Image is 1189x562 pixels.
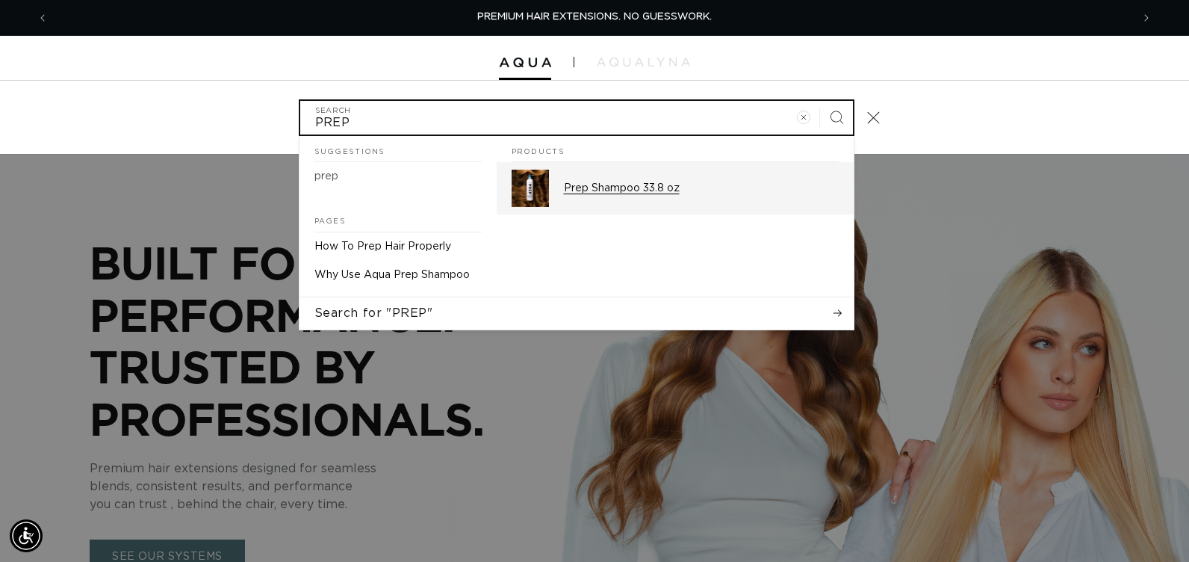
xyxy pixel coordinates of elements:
img: aqualyna.com [597,58,690,67]
iframe: Chat Widget [1114,490,1189,562]
p: Why Use Aqua Prep Shampoo [314,268,470,282]
button: Next announcement [1130,4,1163,32]
h2: Pages [314,206,482,232]
a: Why Use Aqua Prep Shampoo [299,261,497,289]
input: Search [300,101,853,135]
button: Search [820,101,853,134]
button: Close [857,101,890,134]
button: Clear search term [787,101,820,134]
img: Prep Shampoo 33.8 oz [512,170,549,207]
img: Aqua Hair Extensions [499,58,551,68]
button: Previous announcement [26,4,59,32]
h2: Suggestions [314,136,482,163]
a: How To Prep Hair Properly [299,232,497,261]
h2: Products [512,136,839,163]
p: prep [314,170,338,183]
p: How To Prep Hair Properly [314,240,451,253]
div: Accessibility Menu [10,519,43,552]
p: Prep Shampoo 33.8 oz [564,182,839,195]
span: Search for "PREP" [314,305,433,321]
a: Prep Shampoo 33.8 oz [497,162,854,214]
a: prep [299,162,497,191]
span: PREMIUM HAIR EXTENSIONS. NO GUESSWORK. [477,12,712,22]
mark: prep [314,171,338,182]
